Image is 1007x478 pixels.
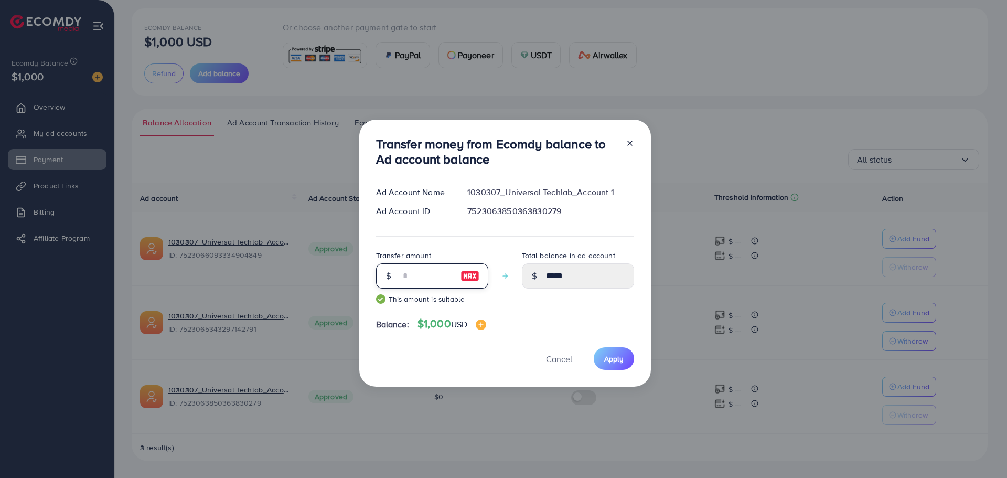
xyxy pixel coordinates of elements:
div: 7523063850363830279 [459,205,642,217]
img: image [476,320,486,330]
span: Apply [604,354,624,364]
span: USD [451,318,467,330]
h4: $1,000 [417,317,486,331]
img: image [460,270,479,282]
div: 1030307_Universal Techlab_Account 1 [459,186,642,198]
button: Apply [594,347,634,370]
iframe: Chat [962,431,999,470]
span: Balance: [376,318,409,331]
span: Cancel [546,353,572,365]
img: guide [376,294,385,304]
small: This amount is suitable [376,294,488,304]
button: Cancel [533,347,585,370]
div: Ad Account Name [368,186,459,198]
div: Ad Account ID [368,205,459,217]
h3: Transfer money from Ecomdy balance to Ad account balance [376,136,617,167]
label: Transfer amount [376,250,431,261]
label: Total balance in ad account [522,250,615,261]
